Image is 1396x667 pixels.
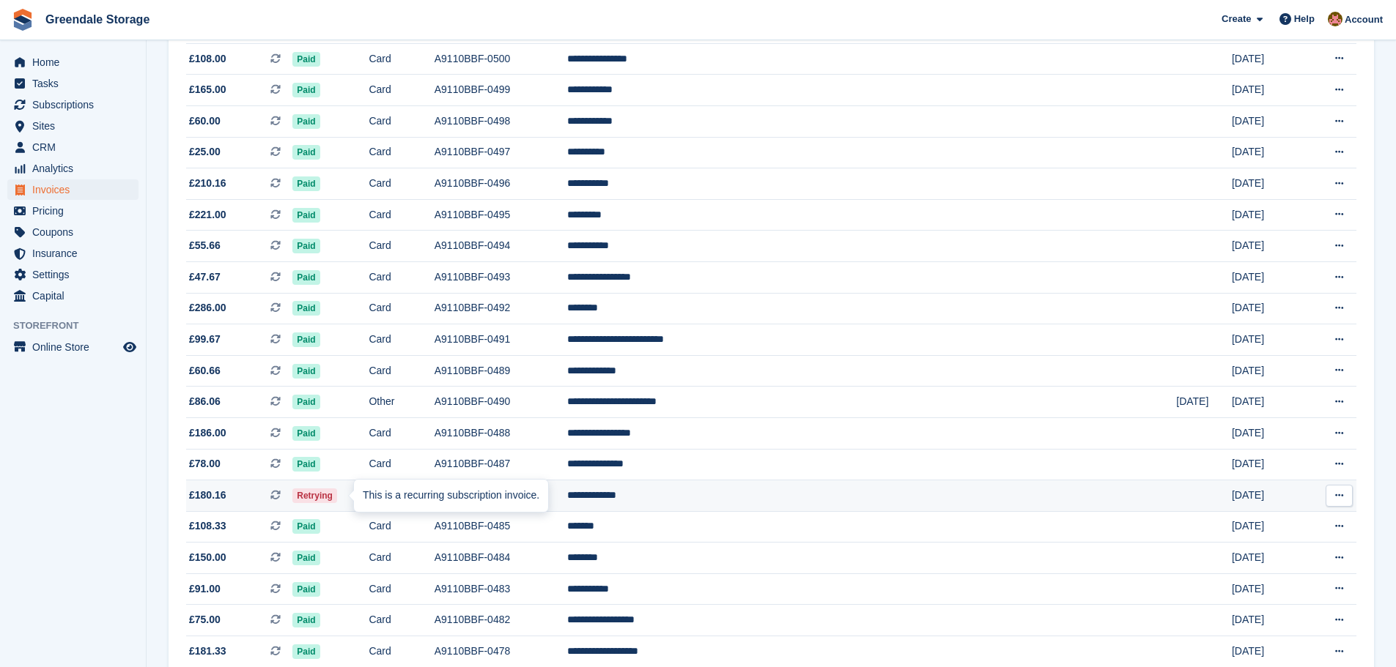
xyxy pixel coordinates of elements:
[1232,449,1304,480] td: [DATE]
[369,417,434,449] td: Card
[32,337,120,357] span: Online Store
[121,338,139,356] a: Preview store
[1232,511,1304,543] td: [DATE]
[354,480,548,512] div: This is a recurring subscription invoice.
[435,511,567,543] td: A9110BBF-0485
[189,550,226,565] span: £150.00
[292,644,320,659] span: Paid
[292,208,320,223] span: Paid
[292,52,320,67] span: Paid
[435,261,567,293] td: A9110BBF-0493
[32,264,120,285] span: Settings
[1328,12,1343,26] img: Justin Swingler
[189,176,226,191] span: £210.16
[1232,199,1304,231] td: [DATE]
[435,605,567,636] td: A9110BBF-0482
[189,144,221,160] span: £25.00
[7,201,139,221] a: menu
[1232,324,1304,356] td: [DATE]
[435,573,567,605] td: A9110BBF-0483
[32,137,120,157] span: CRM
[1232,543,1304,574] td: [DATE]
[369,355,434,387] td: Card
[7,116,139,136] a: menu
[189,238,221,253] span: £55.66
[369,324,434,356] td: Card
[435,137,567,168] td: A9110BBF-0497
[7,158,139,179] a: menu
[1232,168,1304,200] td: [DATE]
[32,158,120,179] span: Analytics
[292,582,320,597] span: Paid
[189,488,226,503] span: £180.16
[1232,605,1304,636] td: [DATE]
[369,387,434,418] td: Other
[292,613,320,627] span: Paid
[189,332,221,347] span: £99.67
[1294,12,1315,26] span: Help
[189,82,226,97] span: £165.00
[189,456,221,472] span: £78.00
[435,168,567,200] td: A9110BBF-0496
[292,457,320,472] span: Paid
[292,364,320,379] span: Paid
[7,243,139,264] a: menu
[292,83,320,97] span: Paid
[1232,231,1304,262] td: [DATE]
[292,332,320,347] span: Paid
[40,7,155,31] a: Greendale Storage
[189,113,221,129] span: £60.00
[1232,417,1304,449] td: [DATE]
[369,137,434,168] td: Card
[369,573,434,605] td: Card
[292,551,320,565] span: Paid
[1345,12,1383,27] span: Account
[189,612,221,627] span: £75.00
[369,199,434,231] td: Card
[1232,105,1304,137] td: [DATE]
[369,75,434,106] td: Card
[1232,75,1304,106] td: [DATE]
[369,231,434,262] td: Card
[435,105,567,137] td: A9110BBF-0498
[435,355,567,387] td: A9110BBF-0489
[189,269,221,285] span: £47.67
[13,318,146,333] span: Storefront
[435,75,567,106] td: A9110BBF-0499
[292,145,320,160] span: Paid
[7,286,139,306] a: menu
[7,337,139,357] a: menu
[292,488,337,503] span: Retrying
[435,387,567,418] td: A9110BBF-0490
[435,417,567,449] td: A9110BBF-0488
[189,581,221,597] span: £91.00
[32,94,120,115] span: Subscriptions
[32,286,120,306] span: Capital
[32,201,120,221] span: Pricing
[292,519,320,534] span: Paid
[292,301,320,316] span: Paid
[189,425,226,441] span: £186.00
[1232,293,1304,324] td: [DATE]
[7,179,139,200] a: menu
[32,243,120,264] span: Insurance
[189,363,221,379] span: £60.66
[12,9,34,31] img: stora-icon-8386f47178a22dfd0bd8f6a31ec36ba5ce8667c1dd55bd0f319d3a0aa187defe.svg
[369,605,434,636] td: Card
[292,176,320,191] span: Paid
[1232,355,1304,387] td: [DATE]
[292,270,320,285] span: Paid
[1176,387,1232,418] td: [DATE]
[7,52,139,72] a: menu
[292,426,320,441] span: Paid
[189,207,226,223] span: £221.00
[7,264,139,285] a: menu
[292,239,320,253] span: Paid
[7,73,139,94] a: menu
[292,395,320,409] span: Paid
[189,300,226,316] span: £286.00
[1232,387,1304,418] td: [DATE]
[292,114,320,129] span: Paid
[369,168,434,200] td: Card
[189,518,226,534] span: £108.33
